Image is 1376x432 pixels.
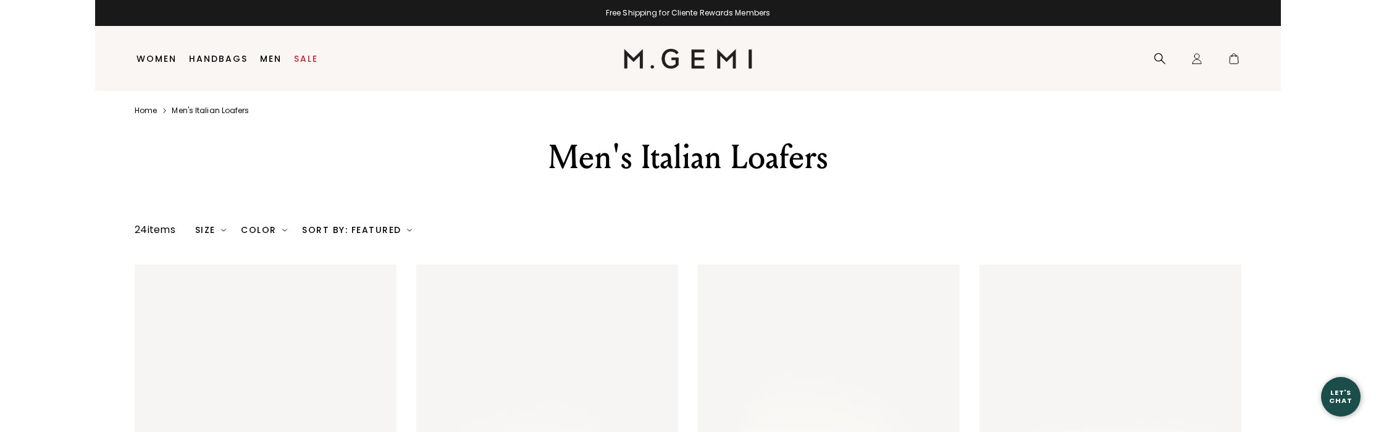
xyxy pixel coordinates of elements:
[95,8,1281,18] div: Free Shipping for Cliente Rewards Members
[294,54,318,64] a: Sale
[172,106,249,116] a: Men's italian loafers
[282,227,287,232] img: chevron-down.svg
[221,227,226,232] img: chevron-down.svg
[135,106,157,116] a: Home
[136,54,177,64] a: Women
[189,54,248,64] a: Handbags
[241,225,287,235] div: Color
[195,225,227,235] div: Size
[624,49,753,69] img: M.Gemi
[260,54,282,64] a: Men
[1321,389,1361,404] div: Let's Chat
[474,135,902,180] div: Men's Italian Loafers
[135,222,175,237] div: 24 items
[302,225,412,235] div: Sort By: Featured
[407,227,412,232] img: chevron-down.svg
